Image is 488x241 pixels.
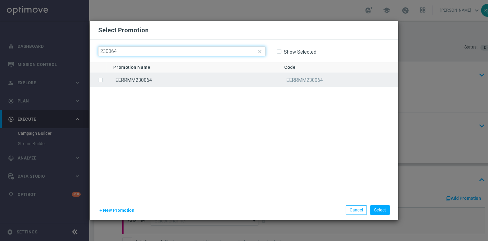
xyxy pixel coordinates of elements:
[98,46,266,56] input: Search by Promotion name or Promo code
[113,65,150,70] span: Promotion Name
[257,48,263,55] i: close
[103,208,134,213] span: New Promotion
[346,205,367,215] button: Cancel
[107,73,398,87] div: Press SPACE to select this row.
[107,73,278,86] div: EERRMM230064
[287,77,323,83] span: EERRMM230064
[98,207,135,214] button: New Promotion
[98,26,149,34] h2: Select Promotion
[283,49,316,55] label: Show Selected
[90,73,107,87] div: Press SPACE to select this row.
[370,205,390,215] button: Select
[284,65,296,70] span: Code
[99,208,103,212] i: add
